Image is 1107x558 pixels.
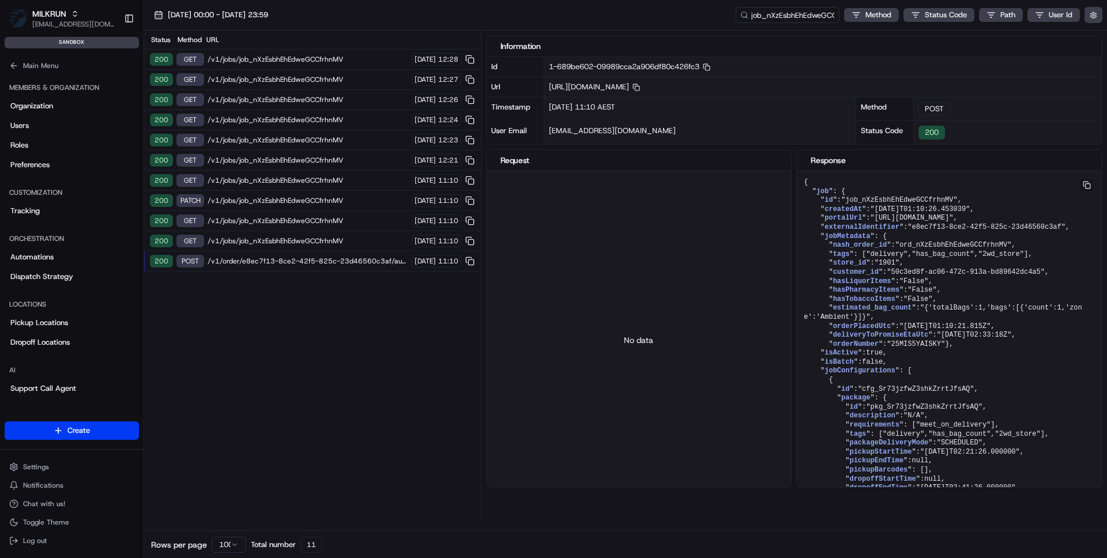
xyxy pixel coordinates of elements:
span: /v1/jobs/job_nXzEsbhEhEdweGCCfrhnMV [208,216,408,225]
span: "1901" [875,259,899,267]
span: "[URL][DOMAIN_NAME]" [870,214,953,222]
div: GET [176,235,204,247]
div: GET [176,93,204,106]
a: Dispatch Strategy [5,267,139,286]
span: "False" [903,295,932,303]
div: Method [856,97,914,120]
span: /v1/jobs/job_nXzEsbhEhEdweGCCfrhnMV [208,156,408,165]
span: [DATE] [415,75,436,84]
span: isActive [824,349,858,357]
div: 200 [150,174,173,187]
span: "[DATE]T02:21:26.000000" [920,448,1020,456]
div: POST [176,255,204,267]
div: GET [176,174,204,187]
span: Main Menu [23,61,58,70]
span: pickupBarcodes [849,466,908,474]
span: Pickup Locations [10,318,68,328]
div: Request [500,154,778,166]
button: Create [5,421,139,440]
span: [DATE] [415,115,436,125]
span: null [912,457,929,465]
div: GET [176,134,204,146]
a: Users [5,116,139,135]
span: package [841,394,870,402]
span: 12:26 [438,95,458,104]
span: store_id [833,259,867,267]
span: 12:21 [438,156,458,165]
div: GET [176,53,204,66]
span: Preferences [10,160,50,170]
span: "50c3ed8f-ac06-472c-913a-bd89642dc4a5" [887,268,1045,276]
span: "2wd_store" [995,430,1041,438]
button: Main Menu [5,58,139,74]
span: "e8ec7f13-8ce2-42f5-825c-23d46560c3af" [908,223,1065,231]
span: Rows per page [151,539,207,551]
span: null [924,475,941,483]
button: Method [844,8,899,22]
span: Roles [10,140,28,150]
span: estimated_bag_count [833,304,912,312]
button: MILKRUNMILKRUN[EMAIL_ADDRESS][DOMAIN_NAME] [5,5,119,32]
span: 11:10 [438,236,458,246]
div: 200 [150,235,173,247]
div: AI [5,361,139,379]
span: /v1/jobs/job_nXzEsbhEhEdweGCCfrhnMV [208,115,408,125]
a: Dropoff Locations [5,333,139,352]
span: 12:24 [438,115,458,125]
div: GET [176,214,204,227]
span: Support Call Agent [10,383,76,394]
span: deliveryToPromiseEtaUtc [833,331,929,339]
div: Method [175,35,203,44]
span: 1-689be602-09989cca2a906df80c426fc3 [549,62,710,71]
button: [EMAIL_ADDRESS][DOMAIN_NAME] [32,20,115,29]
span: "25MIS5YAISKY" [887,340,945,348]
a: Roles [5,136,139,154]
span: tags [833,250,850,258]
img: MILKRUN [9,9,28,28]
div: Locations [5,295,139,314]
a: Automations [5,248,139,266]
button: Notifications [5,477,139,493]
span: "delivery" [866,250,908,258]
span: pickupEndTime [849,457,903,465]
div: 200 [150,255,173,267]
span: /v1/jobs/job_nXzEsbhEhEdweGCCfrhnMV [208,196,408,205]
span: 12:28 [438,55,458,64]
span: "delivery" [883,430,924,438]
input: Type to search [736,7,839,23]
span: id [841,385,849,393]
span: 12:27 [438,75,458,84]
span: Automations [10,252,54,262]
div: [DATE] 11:10 AEST [544,97,856,121]
div: 200 [150,53,173,66]
span: Total number [251,540,296,550]
a: Preferences [5,156,139,174]
div: Information [500,40,1089,52]
span: [DATE] [415,176,436,185]
div: 200 [150,154,173,167]
div: Response [811,154,1088,166]
span: "N/A" [903,412,924,420]
span: pickupStartTime [849,448,912,456]
span: [DATE] [415,257,436,266]
div: POST [918,102,950,116]
span: Notifications [23,481,63,490]
span: "[DATE]T02:33:18Z" [937,331,1012,339]
button: Path [979,8,1023,22]
button: Status Code [903,8,974,22]
span: [DATE] [415,135,436,145]
div: 200 [150,73,173,86]
span: hasPharmacyItems [833,286,899,294]
span: [DATE] [415,156,436,165]
span: [DATE] [415,216,436,225]
span: /v1/jobs/job_nXzEsbhEhEdweGCCfrhnMV [208,236,408,246]
span: Tracking [10,206,40,216]
span: Settings [23,462,49,472]
span: Log out [23,536,47,545]
div: User Email [487,121,544,145]
span: 11:10 [438,257,458,266]
div: Timestamp [487,97,544,121]
span: "job_nXzEsbhEhEdweGCCfrhnMV" [841,196,958,204]
div: Url [487,77,544,97]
